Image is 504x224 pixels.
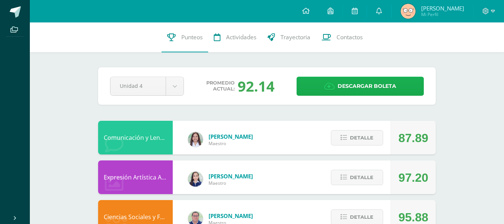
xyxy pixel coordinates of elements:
span: Maestro [209,180,253,186]
a: Actividades [208,22,262,52]
span: [PERSON_NAME] [209,133,253,140]
span: Punteos [181,33,203,41]
span: Contactos [336,33,363,41]
a: Trayectoria [262,22,316,52]
div: 97.20 [398,161,428,194]
div: 87.89 [398,121,428,155]
span: Detalle [350,131,373,145]
a: Contactos [316,22,368,52]
div: Comunicación y Lenguaje, Inglés [98,121,173,154]
button: Detalle [331,130,383,145]
span: Descargar boleta [338,77,396,95]
span: Actividades [226,33,256,41]
span: [PERSON_NAME] [209,212,253,220]
img: 360951c6672e02766e5b7d72674f168c.png [188,172,203,187]
a: Unidad 4 [110,77,184,95]
span: Promedio actual: [206,80,235,92]
img: acecb51a315cac2de2e3deefdb732c9f.png [188,132,203,147]
span: Unidad 4 [120,77,156,95]
button: Detalle [331,170,383,185]
span: Detalle [350,171,373,184]
span: Maestro [209,140,253,147]
span: [PERSON_NAME] [209,172,253,180]
span: Detalle [350,210,373,224]
div: 92.14 [238,76,275,96]
a: Descargar boleta [297,77,424,96]
span: Trayectoria [281,33,310,41]
span: Mi Perfil [421,11,464,18]
span: [PERSON_NAME] [421,4,464,12]
div: Expresión Artística ARTES PLÁSTICAS [98,160,173,194]
a: Punteos [162,22,208,52]
img: 8af19cf04de0ae0b6fa021c291ba4e00.png [401,4,416,19]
